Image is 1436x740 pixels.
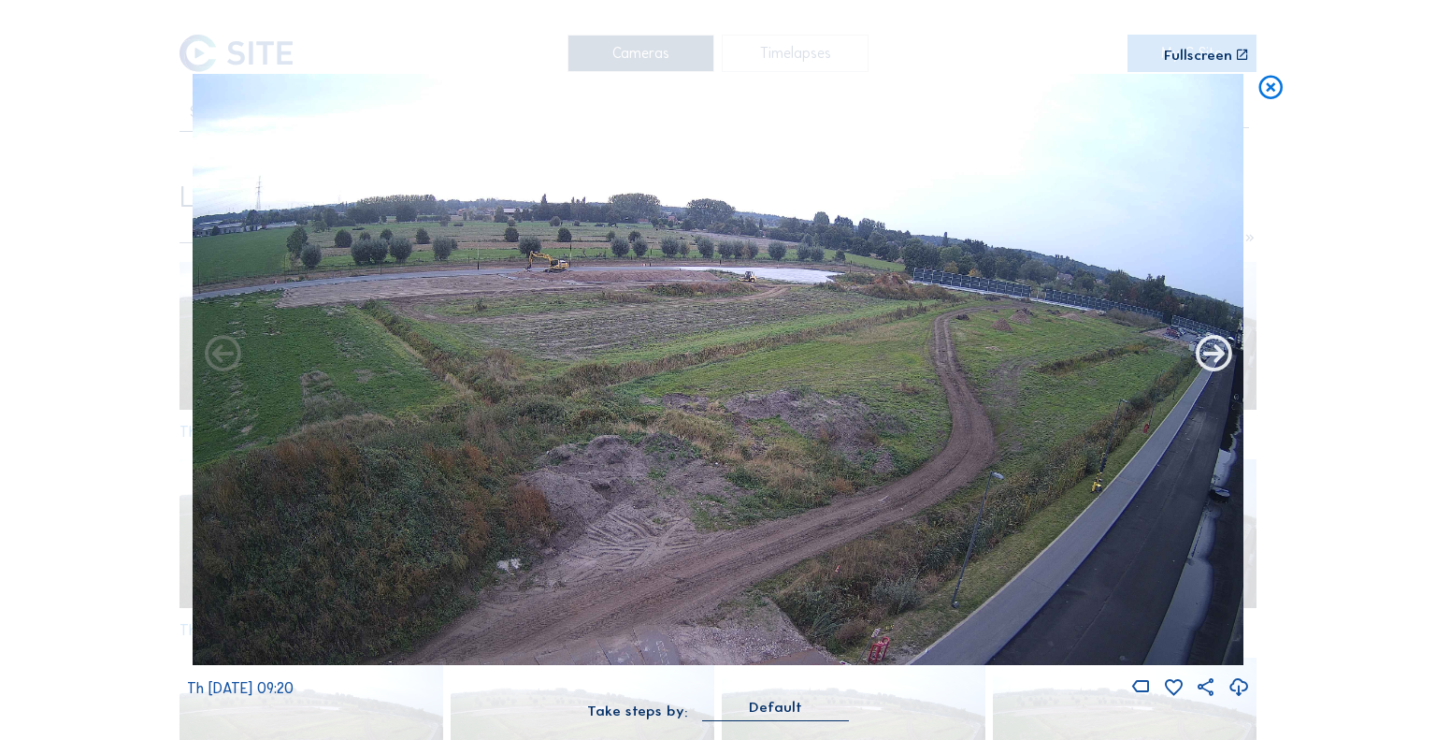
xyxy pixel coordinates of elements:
[1164,48,1232,62] div: Fullscreen
[702,699,849,720] div: Default
[201,333,244,377] i: Forward
[587,704,688,718] div: Take steps by:
[187,679,294,697] span: Th [DATE] 09:20
[1192,333,1235,377] i: Back
[193,74,1244,666] img: Image
[749,699,802,716] div: Default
